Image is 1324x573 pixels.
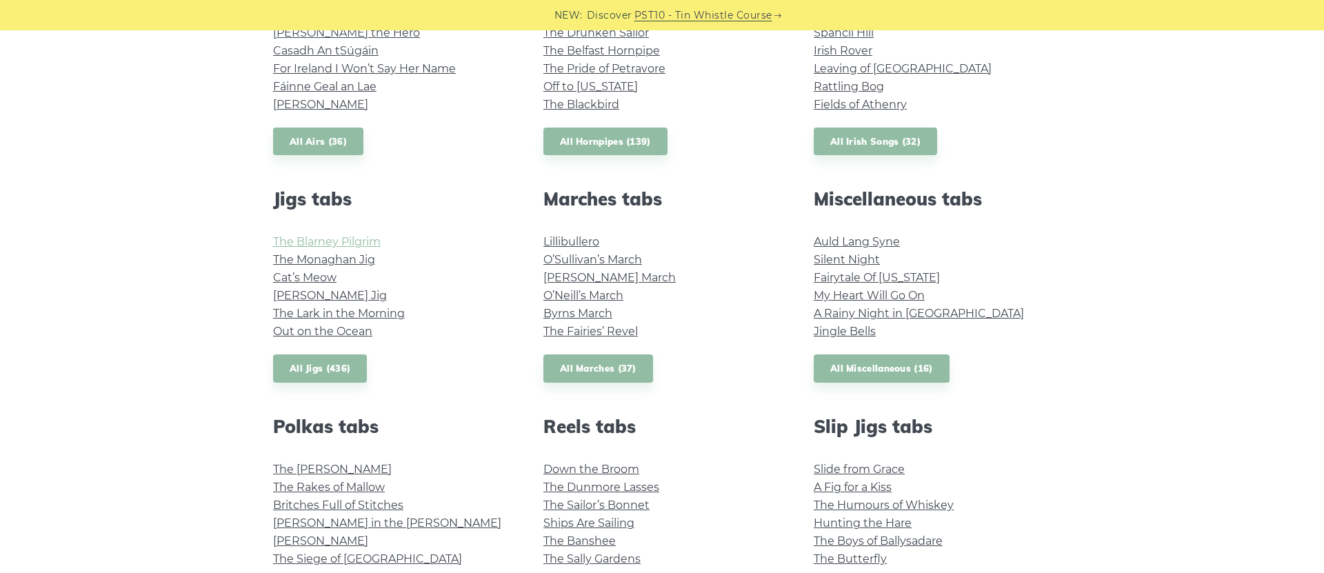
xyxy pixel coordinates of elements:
[543,253,642,266] a: O’Sullivan’s March
[814,289,925,302] a: My Heart Will Go On
[814,463,905,476] a: Slide from Grace
[814,80,884,93] a: Rattling Bog
[814,26,874,39] a: Spancil Hill
[543,325,638,338] a: The Fairies’ Revel
[543,516,634,530] a: Ships Are Sailing
[634,8,772,23] a: PST10 - Tin Whistle Course
[814,253,880,266] a: Silent Night
[543,354,653,383] a: All Marches (37)
[543,98,619,111] a: The Blackbird
[543,44,660,57] a: The Belfast Hornpipe
[814,516,912,530] a: Hunting the Hare
[814,44,872,57] a: Irish Rover
[543,499,650,512] a: The Sailor’s Bonnet
[543,271,676,284] a: [PERSON_NAME] March
[814,307,1024,320] a: A Rainy Night in [GEOGRAPHIC_DATA]
[814,62,992,75] a: Leaving of [GEOGRAPHIC_DATA]
[814,534,943,547] a: The Boys of Ballysadare
[273,80,377,93] a: Fáinne Geal an Lae
[273,463,392,476] a: The [PERSON_NAME]
[273,499,403,512] a: Britches Full of Stitches
[814,416,1051,437] h2: Slip Jigs tabs
[543,128,668,156] a: All Hornpipes (139)
[273,271,337,284] a: Cat’s Meow
[814,552,887,565] a: The Butterfly
[273,26,420,39] a: [PERSON_NAME] the Hero
[587,8,632,23] span: Discover
[814,98,907,111] a: Fields of Athenry
[273,354,367,383] a: All Jigs (436)
[814,499,954,512] a: The Humours of Whiskey
[814,354,950,383] a: All Miscellaneous (16)
[814,188,1051,210] h2: Miscellaneous tabs
[273,128,363,156] a: All Airs (36)
[273,289,387,302] a: [PERSON_NAME] Jig
[814,271,940,284] a: Fairytale Of [US_STATE]
[543,188,781,210] h2: Marches tabs
[543,80,638,93] a: Off to [US_STATE]
[273,98,368,111] a: [PERSON_NAME]
[273,552,462,565] a: The Siege of [GEOGRAPHIC_DATA]
[543,552,641,565] a: The Sally Gardens
[273,481,385,494] a: The Rakes of Mallow
[814,325,876,338] a: Jingle Bells
[543,62,665,75] a: The Pride of Petravore
[814,235,900,248] a: Auld Lang Syne
[273,44,379,57] a: Casadh An tSúgáin
[273,516,501,530] a: [PERSON_NAME] in the [PERSON_NAME]
[273,307,405,320] a: The Lark in the Morning
[273,416,510,437] h2: Polkas tabs
[543,481,659,494] a: The Dunmore Lasses
[273,188,510,210] h2: Jigs tabs
[273,325,372,338] a: Out on the Ocean
[543,307,612,320] a: Byrns March
[543,289,623,302] a: O’Neill’s March
[814,481,892,494] a: A Fig for a Kiss
[543,235,599,248] a: Lillibullero
[273,534,368,547] a: [PERSON_NAME]
[273,235,381,248] a: The Blarney Pilgrim
[814,128,937,156] a: All Irish Songs (32)
[273,62,456,75] a: For Ireland I Won’t Say Her Name
[554,8,583,23] span: NEW:
[543,463,639,476] a: Down the Broom
[543,26,649,39] a: The Drunken Sailor
[543,416,781,437] h2: Reels tabs
[543,534,616,547] a: The Banshee
[273,253,375,266] a: The Monaghan Jig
